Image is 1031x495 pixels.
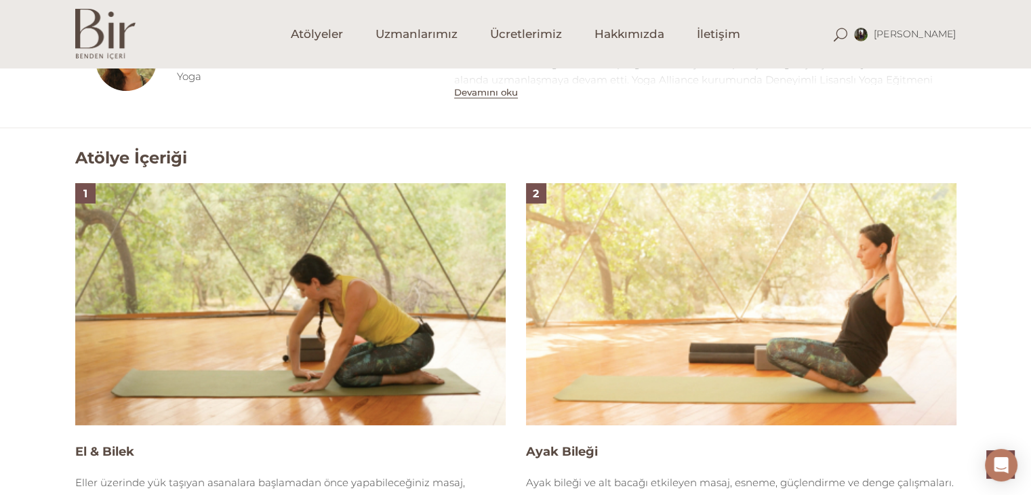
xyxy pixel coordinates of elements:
[533,187,539,200] span: 2
[75,148,187,168] h2: Atölye İçeriği
[697,26,740,42] span: İletişim
[75,443,506,460] h4: El & Bilek
[854,28,868,41] img: inbound5720259253010107926.jpg
[376,26,458,42] span: Uzmanlarımız
[291,26,343,42] span: Atölyeler
[490,26,562,42] span: Ücretlerimiz
[985,449,1017,481] div: Open Intercom Messenger
[594,26,664,42] span: Hakkımızda
[454,87,518,98] button: Devamını oku
[83,187,87,200] span: 1
[874,28,956,40] span: [PERSON_NAME]
[526,443,956,460] h4: Ayak Bileği
[177,70,201,83] a: Yoga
